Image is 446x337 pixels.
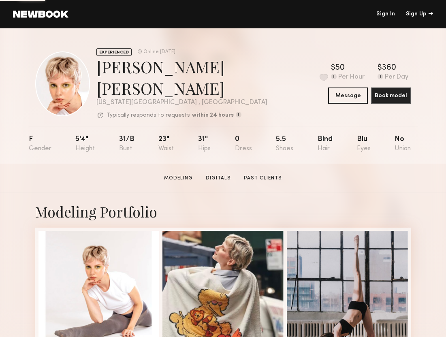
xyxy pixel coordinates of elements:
a: Modeling [161,175,196,182]
button: Book model [371,87,411,104]
a: Past Clients [241,175,285,182]
a: Sign In [376,11,395,17]
div: F [29,136,51,152]
div: 23" [158,136,174,152]
div: EXPERIENCED [96,48,132,56]
div: Online [DATE] [143,49,175,55]
div: 360 [382,64,396,72]
div: 31" [198,136,211,152]
div: Per Hour [338,74,365,81]
div: [PERSON_NAME] [PERSON_NAME] [96,56,328,99]
button: Message [328,87,368,104]
div: [US_STATE][GEOGRAPHIC_DATA] , [GEOGRAPHIC_DATA] [96,99,328,106]
a: Digitals [203,175,234,182]
div: Blnd [318,136,333,152]
div: $ [331,64,335,72]
div: 50 [335,64,345,72]
div: 0 [235,136,252,152]
p: Typically responds to requests [107,113,190,118]
div: Per Day [385,74,408,81]
div: Sign Up [406,11,433,17]
div: 31/b [119,136,134,152]
div: Blu [357,136,371,152]
b: within 24 hours [192,113,234,118]
div: Modeling Portfolio [35,202,411,221]
div: $ [378,64,382,72]
div: No [395,136,411,152]
div: 5.5 [276,136,293,152]
div: 5'4" [75,136,95,152]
